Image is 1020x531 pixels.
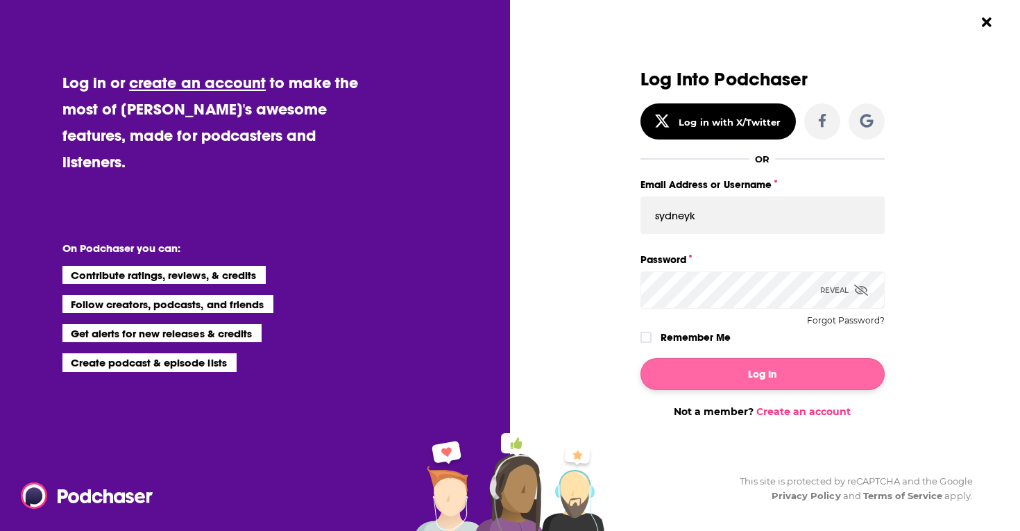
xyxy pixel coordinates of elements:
[640,251,885,269] label: Password
[640,358,885,390] button: Log In
[755,153,770,165] div: OR
[21,482,143,509] a: Podchaser - Follow, Share and Rate Podcasts
[640,176,885,194] label: Email Address or Username
[772,490,841,501] a: Privacy Policy
[62,295,274,313] li: Follow creators, podcasts, and friends
[62,353,237,371] li: Create podcast & episode lists
[640,405,885,418] div: Not a member?
[21,482,154,509] img: Podchaser - Follow, Share and Rate Podcasts
[679,117,781,128] div: Log in with X/Twitter
[62,324,262,342] li: Get alerts for new releases & credits
[661,328,731,346] label: Remember Me
[974,9,1000,35] button: Close Button
[756,405,851,418] a: Create an account
[863,490,943,501] a: Terms of Service
[62,266,266,284] li: Contribute ratings, reviews, & credits
[640,196,885,234] input: Email Address or Username
[640,103,796,140] button: Log in with X/Twitter
[729,474,973,503] div: This site is protected by reCAPTCHA and the Google and apply.
[129,73,266,92] a: create an account
[807,316,885,326] button: Forgot Password?
[820,271,868,309] div: Reveal
[640,69,885,90] h3: Log Into Podchaser
[62,242,340,255] li: On Podchaser you can:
